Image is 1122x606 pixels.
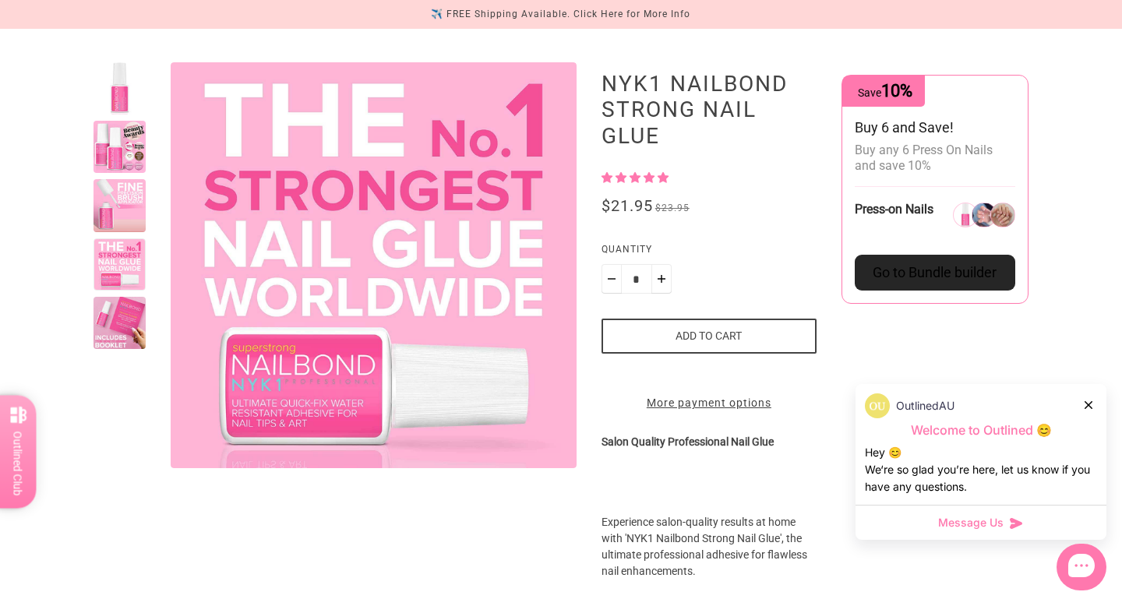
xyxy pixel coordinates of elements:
strong: Salon Quality Professional Nail Glue [602,435,774,448]
span: Buy 6 and Save! [855,119,954,136]
p: Experience salon-quality results at home with 'NYK1 Nailbond Strong Nail Glue', the ultimate prof... [602,514,817,604]
span: Go to Bundle builder [873,264,997,281]
span: Save [858,86,912,99]
div: Hey 😊 We‘re so glad you’re here, let us know if you have any questions. [865,444,1097,495]
a: More payment options [602,395,817,411]
label: Quantity [602,241,817,264]
img: data:image/png;base64,iVBORw0KGgoAAAANSUhEUgAAACQAAAAkCAYAAADhAJiYAAAAAXNSR0IArs4c6QAAArdJREFUWEf... [865,393,890,418]
modal-trigger: Enlarge product image [171,62,577,468]
p: Welcome to Outlined 😊 [865,422,1097,439]
div: ✈️ FREE Shipping Available. Click Here for More Info [431,6,690,23]
button: Add to cart [602,319,817,354]
span: Buy any 6 Press On Nails and save 10% [855,143,993,173]
button: Plus [651,264,672,294]
span: Press-on Nails [855,202,933,217]
p: OutlinedAU [896,397,954,414]
span: Message Us [938,515,1004,530]
button: Minus [602,264,622,294]
span: 10% [881,81,912,100]
img: NYK1 Nailbond Strong Nail Glue-Accessories-Outlined [171,62,577,468]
